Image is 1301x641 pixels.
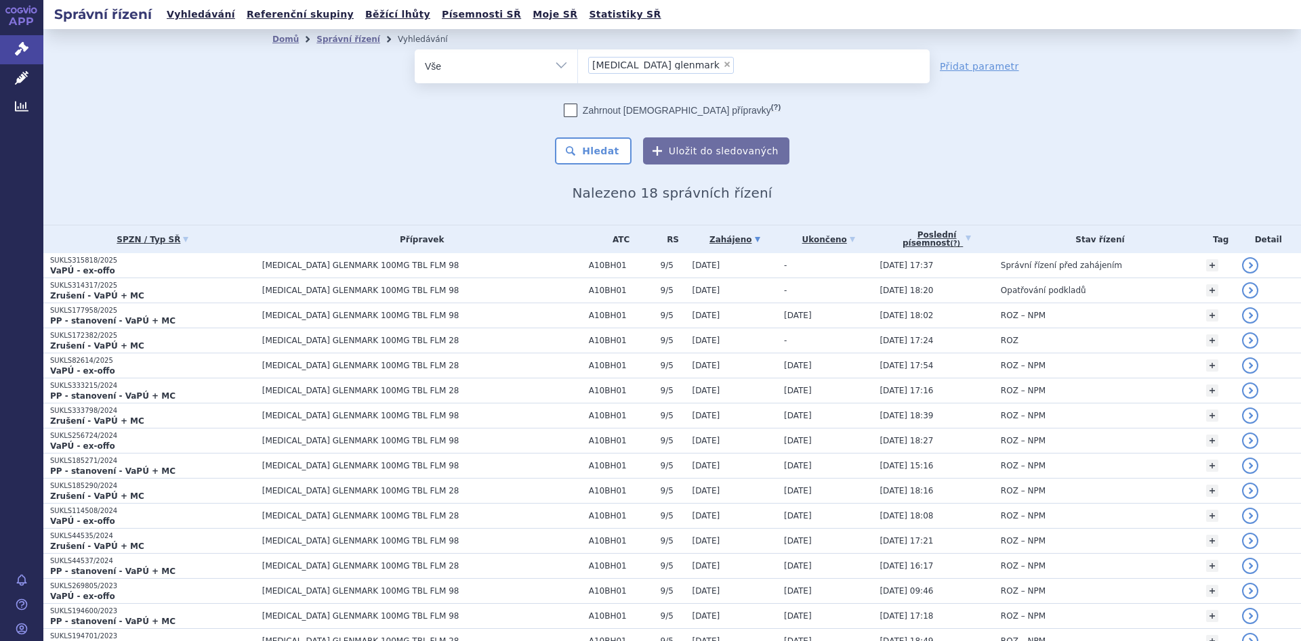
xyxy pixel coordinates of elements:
span: [MEDICAL_DATA] GLENMARK 100MG TBL FLM 98 [262,461,582,470]
span: [DATE] [693,261,720,270]
span: 9/5 [661,311,686,320]
a: + [1206,510,1218,522]
strong: VaPÚ - ex-offo [50,441,115,451]
a: detail [1242,558,1258,574]
a: + [1206,410,1218,422]
span: 9/5 [661,386,686,395]
button: Hledat [555,137,632,164]
span: A10BH01 [589,611,654,621]
span: [DATE] 17:18 [880,611,933,621]
span: 9/5 [661,261,686,270]
a: Správní řízení [316,35,380,44]
span: 9/5 [661,436,686,445]
a: + [1206,560,1218,572]
a: detail [1242,458,1258,474]
strong: Zrušení - VaPÚ + MC [50,291,144,301]
span: ROZ – NPM [1001,311,1046,320]
a: Písemnosti SŘ [438,5,525,24]
th: Přípravek [255,225,582,253]
span: 9/5 [661,511,686,521]
a: Statistiky SŘ [585,5,665,24]
strong: PP - stanovení - VaPÚ + MC [50,391,175,401]
a: + [1206,460,1218,472]
p: SUKLS333798/2024 [50,406,255,416]
span: A10BH01 [589,286,654,295]
span: A10BH01 [589,386,654,395]
a: Ukončeno [784,230,873,249]
th: Tag [1199,225,1235,253]
span: A10BH01 [589,586,654,596]
a: detail [1242,483,1258,499]
a: detail [1242,357,1258,374]
a: + [1206,359,1218,372]
strong: VaPÚ - ex-offo [50,516,115,526]
span: 9/5 [661,536,686,546]
span: ROZ – NPM [1001,561,1046,571]
label: Zahrnout [DEMOGRAPHIC_DATA] přípravky [564,104,781,117]
span: 9/5 [661,611,686,621]
strong: PP - stanovení - VaPÚ + MC [50,466,175,476]
span: [DATE] [784,486,812,495]
p: SUKLS185290/2024 [50,481,255,491]
span: [DATE] 15:16 [880,461,933,470]
span: [MEDICAL_DATA] GLENMARK 100MG TBL FLM 28 [262,336,582,345]
p: SUKLS333215/2024 [50,381,255,391]
span: A10BH01 [589,411,654,420]
th: Detail [1235,225,1301,253]
a: + [1206,610,1218,622]
a: Zahájeno [693,230,777,249]
span: [DATE] 17:24 [880,336,933,345]
p: SUKLS177958/2025 [50,306,255,315]
th: Stav řízení [994,225,1199,253]
span: [DATE] [693,586,720,596]
span: Nalezeno 18 správních řízení [572,185,772,201]
span: ROZ – NPM [1001,611,1046,621]
a: SPZN / Typ SŘ [50,230,255,249]
p: SUKLS185271/2024 [50,456,255,466]
span: ROZ – NPM [1001,511,1046,521]
p: SUKLS194600/2023 [50,606,255,616]
span: [DATE] 17:54 [880,361,933,370]
span: A10BH01 [589,336,654,345]
span: ROZ – NPM [1001,486,1046,495]
a: detail [1242,332,1258,349]
th: RS [654,225,686,253]
span: A10BH01 [589,436,654,445]
span: - [784,261,787,270]
a: + [1206,585,1218,597]
a: + [1206,535,1218,547]
p: SUKLS194701/2023 [50,632,255,641]
span: [MEDICAL_DATA] GLENMARK 100MG TBL FLM 98 [262,611,582,621]
p: SUKLS172382/2025 [50,331,255,340]
span: [DATE] 17:16 [880,386,933,395]
span: 9/5 [661,411,686,420]
span: [DATE] [693,411,720,420]
a: + [1206,284,1218,296]
span: [DATE] [784,361,812,370]
abbr: (?) [771,103,781,112]
h2: Správní řízení [43,5,163,24]
strong: PP - stanovení - VaPÚ + MC [50,617,175,626]
span: [MEDICAL_DATA] GLENMARK 100MG TBL FLM 28 [262,386,582,395]
span: [DATE] [784,461,812,470]
span: [MEDICAL_DATA] GLENMARK 100MG TBL FLM 28 [262,511,582,521]
a: + [1206,309,1218,322]
p: SUKLS114508/2024 [50,506,255,516]
th: ATC [582,225,654,253]
span: [MEDICAL_DATA] GLENMARK 100MG TBL FLM 98 [262,286,582,295]
span: A10BH01 [589,461,654,470]
span: 9/5 [661,286,686,295]
span: A10BH01 [589,261,654,270]
span: [DATE] 18:08 [880,511,933,521]
p: SUKLS314317/2025 [50,281,255,290]
span: [MEDICAL_DATA] GLENMARK 100MG TBL FLM 98 [262,586,582,596]
span: [DATE] [693,286,720,295]
span: 9/5 [661,336,686,345]
span: 9/5 [661,486,686,495]
span: [DATE] [784,436,812,445]
strong: Zrušení - VaPÚ + MC [50,541,144,551]
strong: PP - stanovení - VaPÚ + MC [50,567,175,576]
span: [DATE] [693,511,720,521]
span: [DATE] [693,486,720,495]
span: - [784,286,787,295]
